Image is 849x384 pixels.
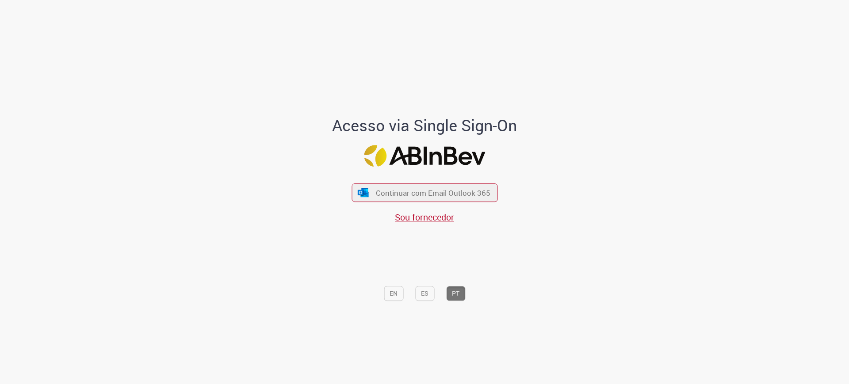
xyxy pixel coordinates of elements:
button: ES [415,286,434,301]
img: ícone Azure/Microsoft 360 [357,188,370,197]
button: EN [384,286,403,301]
button: ícone Azure/Microsoft 360 Continuar com Email Outlook 365 [352,184,497,202]
h1: Acesso via Single Sign-On [302,117,547,135]
button: PT [446,286,465,301]
img: Logo ABInBev [364,145,485,167]
a: Sou fornecedor [395,211,454,223]
span: Continuar com Email Outlook 365 [376,188,490,198]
